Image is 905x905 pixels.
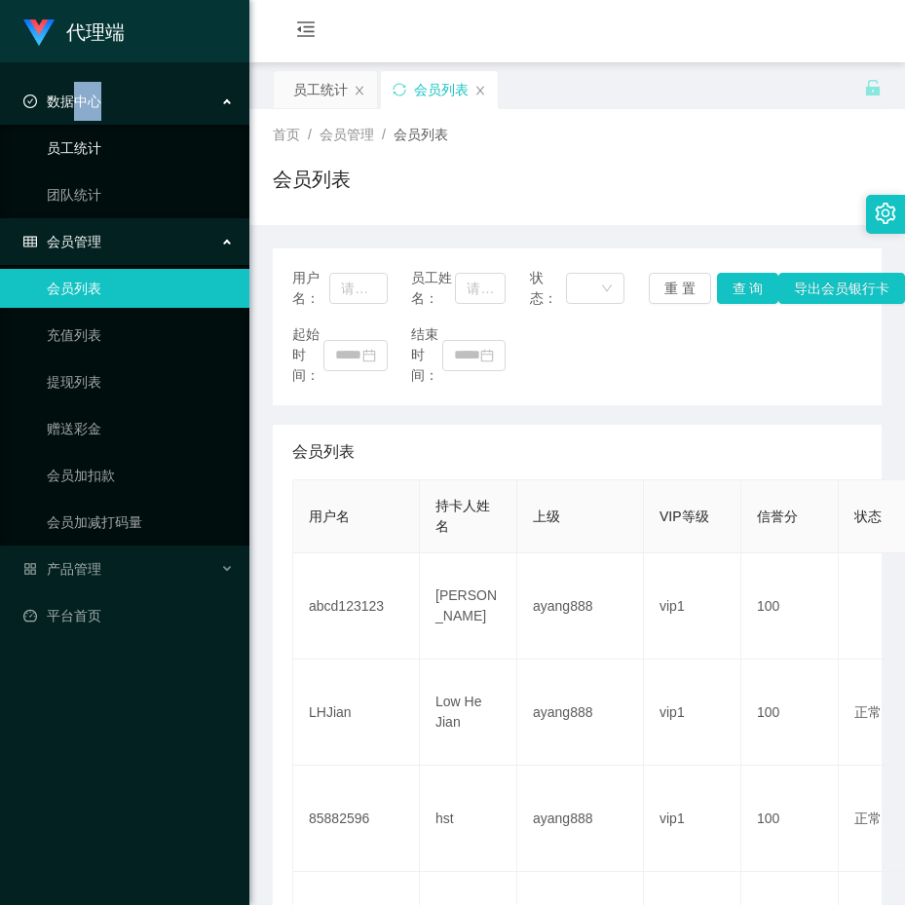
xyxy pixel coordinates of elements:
span: 用户名： [292,268,329,309]
a: 会员加扣款 [47,456,234,495]
button: 导出会员银行卡 [778,273,905,304]
a: 代理端 [23,23,125,39]
span: 用户名 [309,509,350,524]
td: [PERSON_NAME] [420,553,517,660]
i: 图标: sync [393,83,406,96]
span: 信誉分 [757,509,798,524]
span: 产品管理 [23,561,101,577]
i: 图标: down [601,283,613,296]
td: 100 [741,553,839,660]
span: 会员管理 [23,234,101,249]
span: 会员列表 [394,127,448,142]
td: ayang888 [517,553,644,660]
td: abcd123123 [293,553,420,660]
i: 图标: setting [875,203,896,224]
span: / [308,127,312,142]
i: 图标: check-circle-o [23,94,37,108]
td: 100 [741,660,839,766]
div: 员工统计 [293,71,348,108]
span: 状态： [530,268,566,309]
td: 100 [741,766,839,872]
td: ayang888 [517,660,644,766]
a: 会员列表 [47,269,234,308]
i: 图标: calendar [362,349,376,362]
span: 正常 [854,704,882,720]
i: 图标: calendar [480,349,494,362]
input: 请输入 [455,273,506,304]
td: ayang888 [517,766,644,872]
td: hst [420,766,517,872]
a: 赠送彩金 [47,409,234,448]
span: 正常 [854,811,882,826]
span: 数据中心 [23,94,101,109]
span: 上级 [533,509,560,524]
span: 状态 [854,509,882,524]
a: 团队统计 [47,175,234,214]
td: Low He Jian [420,660,517,766]
span: 首页 [273,127,300,142]
td: vip1 [644,553,741,660]
td: vip1 [644,660,741,766]
span: 结束时间： [411,324,442,386]
a: 员工统计 [47,129,234,168]
img: logo.9652507e.png [23,19,55,47]
input: 请输入 [329,273,387,304]
button: 重 置 [649,273,711,304]
button: 查 询 [717,273,779,304]
a: 会员加减打码量 [47,503,234,542]
i: 图标: unlock [864,79,882,96]
td: 85882596 [293,766,420,872]
span: 会员管理 [320,127,374,142]
span: 会员列表 [292,440,355,464]
span: / [382,127,386,142]
td: vip1 [644,766,741,872]
span: 员工姓名： [411,268,456,309]
span: VIP等级 [660,509,709,524]
h1: 代理端 [66,1,125,63]
div: 会员列表 [414,71,469,108]
i: 图标: table [23,235,37,248]
h1: 会员列表 [273,165,351,194]
i: 图标: menu-fold [273,1,339,63]
span: 持卡人姓名 [435,498,490,534]
i: 图标: close [354,85,365,96]
span: 起始时间： [292,324,323,386]
a: 提现列表 [47,362,234,401]
i: 图标: close [474,85,486,96]
i: 图标: appstore-o [23,562,37,576]
td: LHJian [293,660,420,766]
a: 图标: dashboard平台首页 [23,596,234,635]
a: 充值列表 [47,316,234,355]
